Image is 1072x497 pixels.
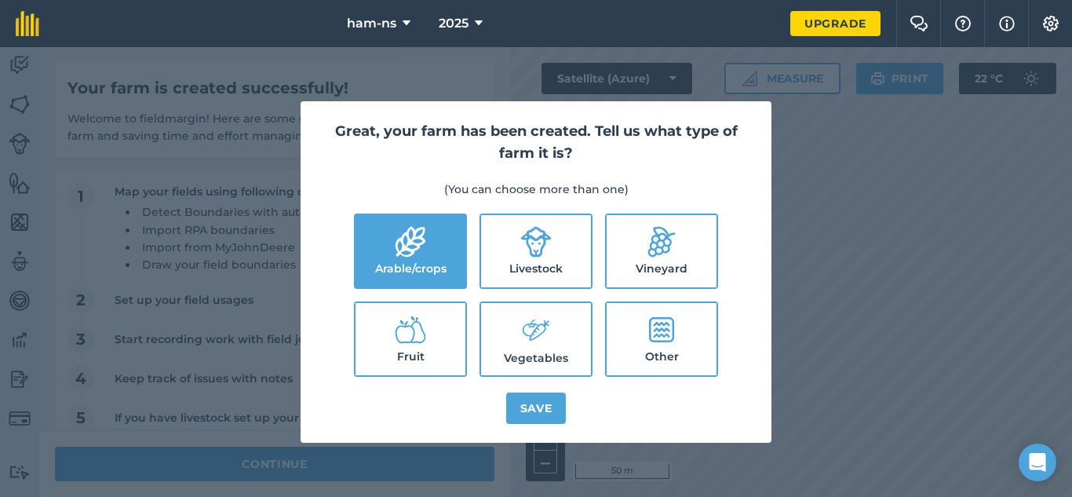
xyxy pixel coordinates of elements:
[999,14,1015,33] img: svg+xml;base64,PHN2ZyB4bWxucz0iaHR0cDovL3d3dy53My5vcmcvMjAwMC9zdmciIHdpZHRoPSIxNyIgaGVpZ2h0PSIxNy...
[953,16,972,31] img: A question mark icon
[1019,444,1056,481] div: Open Intercom Messenger
[481,303,591,375] label: Vegetables
[356,215,465,287] label: Arable/crops
[506,393,567,424] button: Save
[319,181,753,198] p: (You can choose more than one)
[356,303,465,375] label: Fruit
[790,11,881,36] a: Upgrade
[910,16,928,31] img: Two speech bubbles overlapping with the left bubble in the forefront
[319,120,753,166] h2: Great, your farm has been created. Tell us what type of farm it is?
[439,14,469,33] span: 2025
[1041,16,1060,31] img: A cog icon
[607,303,716,375] label: Other
[347,14,396,33] span: ham-ns
[607,215,716,287] label: Vineyard
[481,215,591,287] label: Livestock
[16,11,39,36] img: fieldmargin Logo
